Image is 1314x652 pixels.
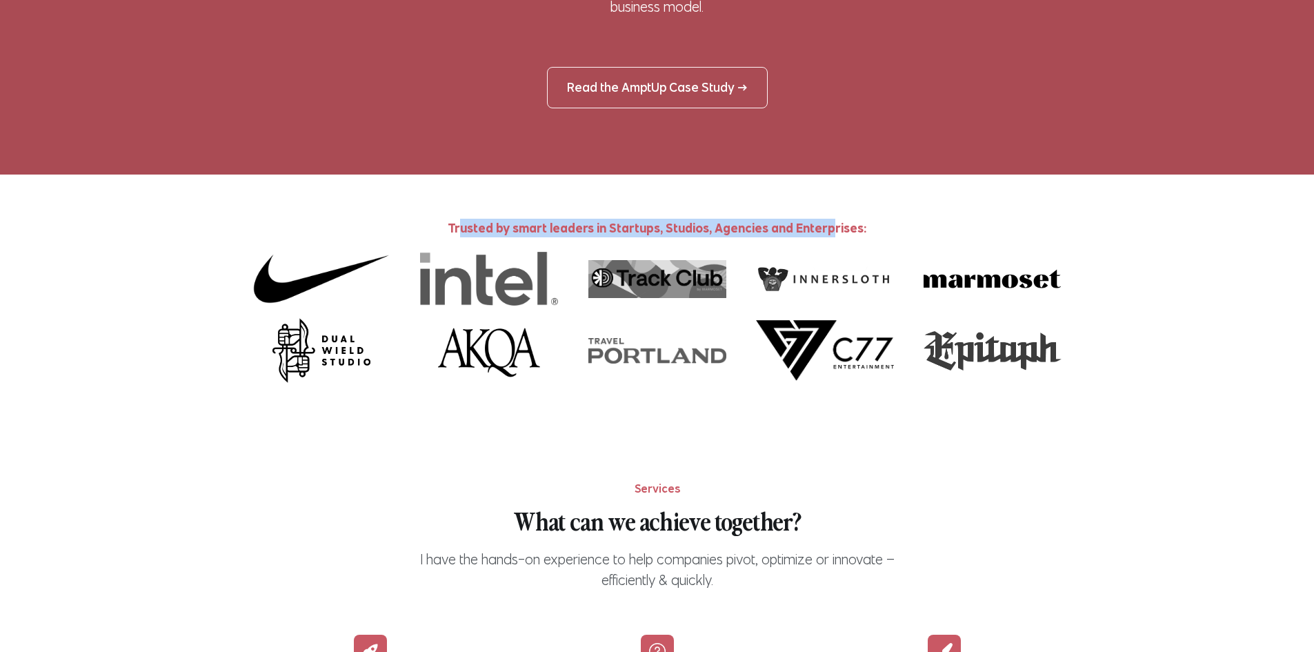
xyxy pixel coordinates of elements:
img: Innersloth [756,266,894,292]
p: Services [513,480,801,497]
img: c77 [756,320,894,382]
h2: What can we achieve together? [513,505,801,535]
img: Intel [420,252,558,306]
img: AKQA [420,317,558,384]
img: Epitaph [924,331,1062,371]
img: Marmoset [924,269,1062,288]
p: Trusted by smart leaders in Startups, Studios, Agencies and Enterprises: [238,219,1077,237]
img: Nike [252,254,390,304]
img: Travel Portland [588,338,726,364]
img: Dual Wield Studio [270,316,373,385]
p: I have the hands-on experience to help companies pivot, optimize or innovate – efficiently & quic... [392,549,922,591]
img: Track Club [588,260,726,298]
button: Read the AmptUp Case Study → [547,67,768,108]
